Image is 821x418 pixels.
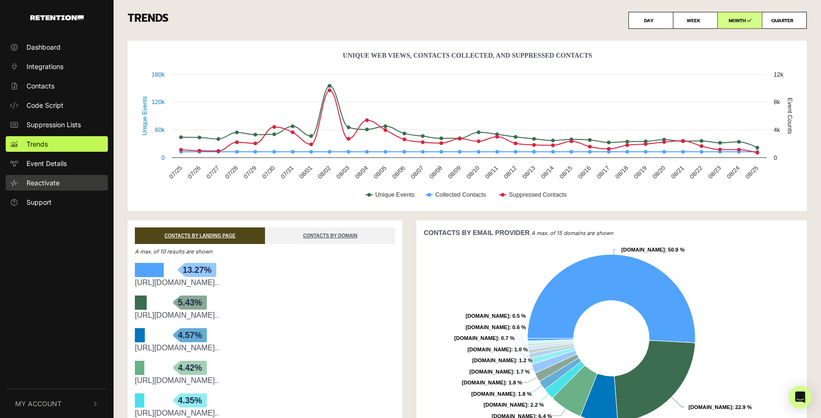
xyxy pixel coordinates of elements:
[471,391,515,397] tspan: [DOMAIN_NAME]
[135,344,219,352] a: [URL][DOMAIN_NAME]..
[26,139,48,149] span: Trends
[621,247,665,253] tspan: [DOMAIN_NAME]
[26,42,61,52] span: Dashboard
[621,247,685,253] text: : 50.9 %
[688,165,704,180] text: 08/22
[706,165,722,180] text: 08/23
[762,12,807,29] label: QUARTER
[789,386,812,409] div: Open Intercom Messenger
[670,165,685,180] text: 08/21
[261,165,276,180] text: 07/30
[614,165,629,180] text: 08/18
[774,154,777,161] text: 0
[135,375,395,386] div: https://www.thehydrojug.com/web-pixels@2181a11aw2fccb243p116ca46emacad63e2/custom/web-pixel-70124...
[26,81,54,91] span: Contacts
[673,12,718,29] label: WEEK
[173,393,207,408] span: 4.35%
[717,12,762,29] label: MONTH
[466,313,509,319] tspan: [DOMAIN_NAME]
[6,117,108,132] a: Suppression Lists
[502,165,518,180] text: 08/12
[472,357,532,363] text: : 1.2 %
[26,100,63,110] span: Code Script
[651,165,667,180] text: 08/20
[521,165,537,180] text: 08/13
[531,230,613,236] em: A max. of 15 domains are shown
[298,165,313,180] text: 08/01
[484,402,527,408] tspan: [DOMAIN_NAME]
[173,361,207,375] span: 4.42%
[279,165,295,180] text: 07/31
[786,98,794,134] text: Event Counts
[135,277,395,288] div: https://www.thehydrojug.com/web-pixels@73b305c4w82c1918fpb7086179m603a4010/custom/web-pixel-70124...
[135,227,265,244] a: CONTACTS BY LANDING PAGE
[774,71,784,78] text: 12k
[409,165,425,180] text: 08/07
[424,229,530,236] strong: CONTACTS BY EMAIL PROVIDER
[223,165,239,180] text: 07/28
[335,165,351,180] text: 08/03
[168,165,183,180] text: 07/25
[468,347,528,352] text: : 1.0 %
[595,165,611,180] text: 08/17
[6,97,108,113] a: Code Script
[447,165,462,180] text: 08/09
[469,369,530,374] text: : 1.7 %
[539,165,555,180] text: 08/14
[468,347,511,352] tspan: [DOMAIN_NAME]
[135,310,395,321] div: https://www.thehydrojug.com/web-pixels@1209bdd7wca20e20bpda72f44cmf0f1b013/custom/web-pixel-70124...
[135,409,219,417] a: [URL][DOMAIN_NAME]..
[6,136,108,152] a: Trends
[178,263,216,277] span: 13.27%
[15,399,62,409] span: My Account
[135,311,219,319] a: [URL][DOMAIN_NAME]..
[265,227,395,244] a: CONTACTS BY DOMAIN
[509,191,566,198] text: Suppressed Contacts
[135,279,219,287] a: [URL][DOMAIN_NAME]..
[6,39,108,55] a: Dashboard
[454,335,498,341] tspan: [DOMAIN_NAME]
[454,335,514,341] text: : 0.7 %
[6,59,108,74] a: Integrations
[472,357,516,363] tspan: [DOMAIN_NAME]
[558,165,574,180] text: 08/15
[484,402,544,408] text: : 2.2 %
[155,126,165,133] text: 60k
[343,52,592,59] text: Unique Web Views, Contacts Collected, And Suppressed Contacts
[135,248,212,255] em: A max. of 10 results are shown
[465,165,481,180] text: 08/10
[135,342,395,354] div: https://www.thehydrojug.com/web-pixels@87104074w193399d0p9c2c7174m0f111275/custom/web-pixel-70124...
[462,380,522,385] text: : 1.8 %
[628,12,673,29] label: DAY
[317,165,332,180] text: 08/02
[774,126,780,133] text: 4k
[205,165,221,180] text: 07/27
[26,197,52,207] span: Support
[26,120,81,130] span: Suppression Lists
[632,165,648,180] text: 08/19
[6,78,108,94] a: Contacts
[26,178,60,188] span: Reactivate
[141,96,148,135] text: Unique Events
[186,165,202,180] text: 07/26
[26,61,63,71] span: Integrations
[6,175,108,191] a: Reactivate
[151,71,165,78] text: 180k
[466,324,526,330] text: : 0.6 %
[469,369,513,374] tspan: [DOMAIN_NAME]
[428,165,443,180] text: 08/08
[375,191,415,198] text: Unique Events
[173,296,207,310] span: 5.43%
[173,328,207,342] span: 4.57%
[6,156,108,171] a: Event Details
[725,165,741,180] text: 08/24
[30,15,84,20] img: Retention.com
[466,324,509,330] tspan: [DOMAIN_NAME]
[391,165,406,180] text: 08/06
[128,12,807,29] h3: TRENDS
[26,158,67,168] span: Event Details
[471,391,531,397] text: : 1.8 %
[372,165,388,180] text: 08/05
[577,165,592,180] text: 08/16
[462,380,505,385] tspan: [DOMAIN_NAME]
